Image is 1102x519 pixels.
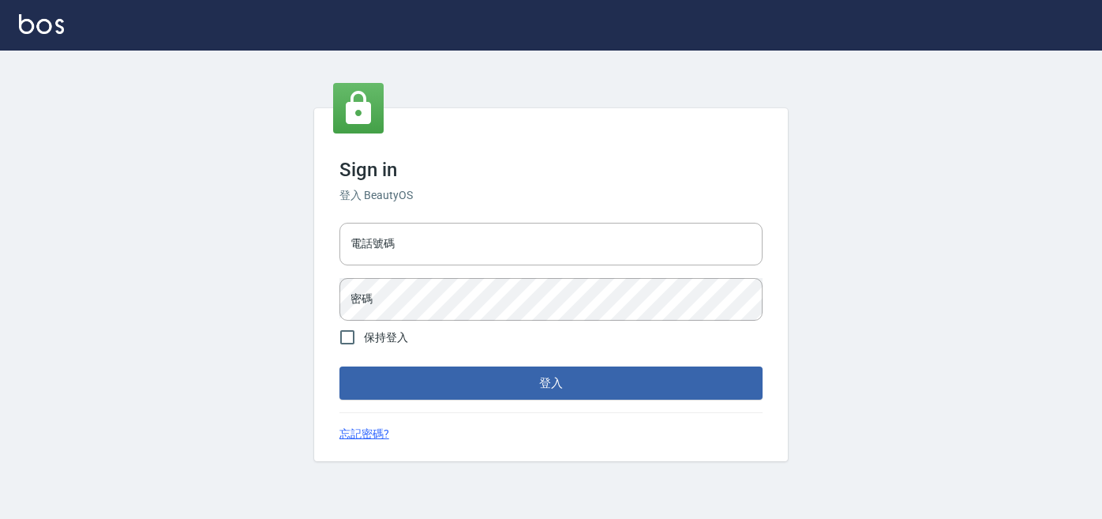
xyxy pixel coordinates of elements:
[19,14,64,34] img: Logo
[364,329,408,346] span: 保持登入
[339,159,763,181] h3: Sign in
[339,367,763,400] button: 登入
[339,187,763,204] h6: 登入 BeautyOS
[339,426,389,442] a: 忘記密碼?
